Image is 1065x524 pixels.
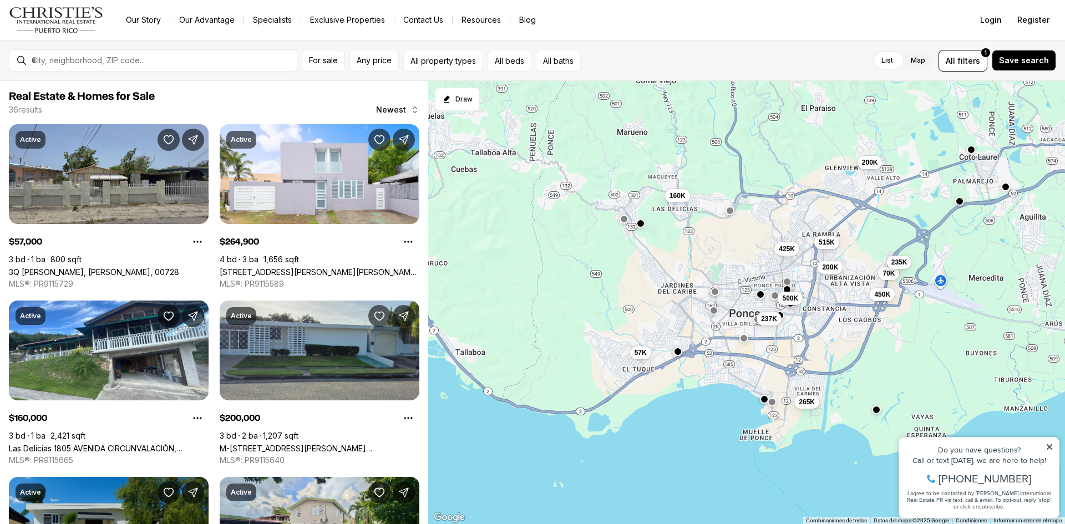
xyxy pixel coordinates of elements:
[397,407,419,429] button: Property options
[9,267,179,277] a: 3Q JUAN P. VARGAS, PONCE PR, 00728
[891,258,907,267] span: 235K
[999,56,1049,65] span: Save search
[536,50,581,72] button: All baths
[376,105,406,114] span: Newest
[231,312,252,320] p: Active
[117,12,170,28] a: Our Story
[182,305,204,327] button: Share Property
[874,290,890,299] span: 450K
[774,242,799,256] button: 425K
[14,68,158,89] span: I agree to be contacted by [PERSON_NAME] International Real Estate PR via text, call & email. To ...
[782,294,798,303] span: 500K
[220,267,419,277] a: 256 SEGOVIA VILLA DEL CARMEN, PONCE PR, 00716
[186,231,209,253] button: Property options
[397,231,419,253] button: Property options
[985,48,987,57] span: 1
[870,288,895,301] button: 450K
[887,256,912,269] button: 235K
[12,25,160,33] div: Do you have questions?
[939,50,987,72] button: Allfilters1
[231,135,252,144] p: Active
[393,481,415,503] button: Share Property
[368,481,390,503] button: Save Property: 38 CALLE HUCAR URB. VILLA FLORES
[665,189,690,202] button: 160K
[393,129,415,151] button: Share Property
[778,292,803,305] button: 500K
[779,245,795,253] span: 425K
[794,395,819,409] button: 265K
[992,50,1056,71] button: Save search
[973,9,1008,31] button: Login
[368,305,390,327] button: Save Property: M-44 CALLE LUZ DIVINA JARDINES FAGOT
[369,99,426,121] button: Newest
[158,305,180,327] button: Save Property: Las Delicias 1805 AVENIDA CIRCUNVALACIÓN
[883,269,895,278] span: 70K
[45,52,138,63] span: [PHONE_NUMBER]
[158,129,180,151] button: Save Property: 3Q JUAN P. VARGAS
[357,56,392,65] span: Any price
[635,348,647,357] span: 57K
[957,55,980,67] span: filters
[980,16,1002,24] span: Login
[902,50,934,70] label: Map
[12,35,160,43] div: Call or text [DATE], we are here to help!
[9,91,155,102] span: Real Estate & Homes for Sale
[862,158,878,167] span: 200K
[878,267,899,280] button: 70K
[301,12,394,28] a: Exclusive Properties
[873,50,902,70] label: List
[510,12,545,28] a: Blog
[453,12,510,28] a: Resources
[368,129,390,151] button: Save Property: 256 SEGOVIA VILLA DEL CARMEN
[488,50,531,72] button: All beds
[874,517,949,523] span: Datos del mapa ©2025 Google
[761,314,777,323] span: 237K
[393,305,415,327] button: Share Property
[435,88,480,111] button: Start drawing
[182,481,204,503] button: Share Property
[20,135,41,144] p: Active
[946,55,955,67] span: All
[9,7,104,33] img: logo
[186,407,209,429] button: Property options
[403,50,483,72] button: All property types
[818,261,843,274] button: 200K
[819,238,835,247] span: 515K
[220,444,419,453] a: M-44 CALLE LUZ DIVINA JARDINES FAGOT, PONCE PR, 00716
[182,129,204,151] button: Share Property
[20,312,41,320] p: Active
[9,444,209,453] a: Las Delicias 1805 AVENIDA CIRCUNVALACIÓN, PONCE PR, 00731
[394,12,452,28] button: Contact Us
[170,12,244,28] a: Our Advantage
[231,488,252,497] p: Active
[244,12,301,28] a: Specialists
[158,481,180,503] button: Save Property: 3 CLARISA ST #447
[1017,16,1049,24] span: Register
[309,56,338,65] span: For sale
[757,312,782,325] button: 237K
[814,236,839,249] button: 515K
[302,50,345,72] button: For sale
[822,263,838,272] span: 200K
[858,156,883,169] button: 200K
[799,398,815,406] span: 265K
[1011,9,1056,31] button: Register
[349,50,399,72] button: Any price
[670,191,686,200] span: 160K
[630,346,651,359] button: 57K
[20,488,41,497] p: Active
[9,105,42,114] p: 36 results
